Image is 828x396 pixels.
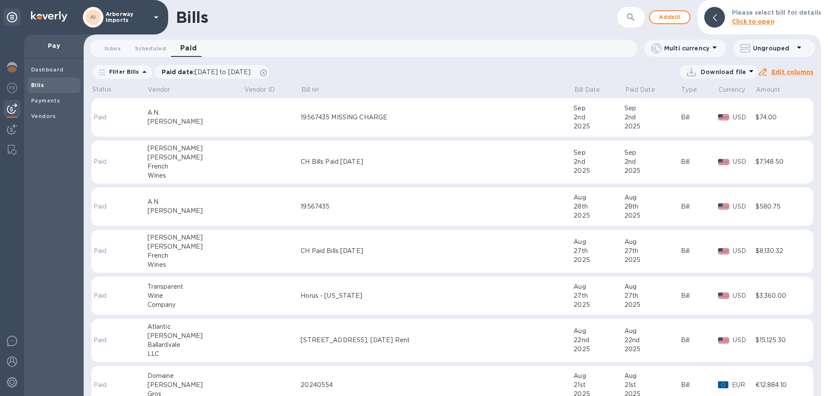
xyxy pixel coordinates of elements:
div: 22nd [624,336,681,345]
b: Payments [31,97,60,104]
span: Vendor [148,85,181,94]
div: 27th [574,246,624,256]
p: Paid [94,202,117,211]
div: 2025 [574,256,624,265]
div: Sep [624,104,681,113]
div: Bill [681,157,718,166]
div: Bill [681,380,718,390]
p: EUR [732,380,756,390]
b: Bills [31,82,44,88]
div: Company [147,300,244,309]
div: 2025 [574,300,624,309]
div: 22nd [574,336,624,345]
div: Ballardvale [147,340,244,349]
p: Arborway Imports [106,11,149,23]
div: [PERSON_NAME] [147,242,244,251]
div: 2025 [574,345,624,354]
div: $580.75 [756,202,804,211]
div: $8,130.32 [756,246,804,256]
div: [PERSON_NAME] [147,144,244,153]
div: 2025 [574,122,624,131]
div: French [147,162,244,171]
div: A.N. [147,108,244,117]
div: 19567435 MISSING CHARGE [301,113,574,122]
div: Bill [681,336,718,345]
b: Dashboard [31,66,64,73]
p: Currency [718,85,745,94]
div: 2nd [574,157,624,166]
div: [STREET_ADDRESS], [DATE] Rent [301,336,574,345]
img: Foreign exchange [7,83,17,93]
span: Type [681,85,708,94]
div: Sep [574,104,624,113]
div: [PERSON_NAME] [147,206,244,215]
p: Ungrouped [753,44,794,53]
p: Download file [701,68,746,76]
div: 27th [574,291,624,300]
b: Vendors [31,113,56,119]
p: Paid [94,291,117,300]
div: 2025 [624,256,681,265]
div: [PERSON_NAME] [147,331,244,340]
div: Paid date:[DATE] to [DATE] [155,65,270,79]
div: $15,125.30 [756,336,804,345]
p: USD [733,246,755,256]
div: Wines [147,171,244,180]
p: Paid [94,246,117,256]
span: Bill Date [574,85,611,94]
span: [DATE] to [DATE] [195,69,251,75]
div: 2025 [624,166,681,175]
p: Paid date : [162,68,255,76]
span: Bill № [301,85,330,94]
div: [PERSON_NAME] [147,117,244,126]
button: Addbill [649,10,690,24]
span: Add bill [657,12,683,22]
div: French [147,251,244,260]
div: A.N. [147,197,244,206]
img: USD [718,114,730,120]
div: 2025 [574,211,624,220]
div: Sep [574,148,624,157]
div: 21st [624,380,681,390]
img: USD [718,248,730,254]
p: Paid Date [625,85,655,94]
p: Status [92,85,119,94]
div: Aug [624,327,681,336]
div: 27th [624,246,681,256]
b: Please select bill for details [732,9,821,16]
span: Amount [756,85,791,94]
div: CH Paid Bills [DATE] [301,246,574,256]
div: 28th [574,202,624,211]
b: Click to open [732,18,775,25]
div: 21st [574,380,624,390]
div: $7,148.50 [756,157,804,166]
div: LLC [147,349,244,359]
img: USD [718,337,730,343]
p: USD [733,157,755,166]
div: Bill [681,246,718,256]
div: Wine [147,291,244,300]
p: Multi currency [664,44,709,53]
img: USD [718,159,730,165]
p: Bill № [301,85,319,94]
div: [PERSON_NAME] [147,233,244,242]
img: Logo [31,11,67,22]
div: 2025 [624,211,681,220]
div: 2025 [574,166,624,175]
span: Paid [180,42,197,54]
div: Horus - [US_STATE] [301,291,574,300]
p: USD [733,291,755,300]
p: USD [733,113,755,122]
div: Aug [574,282,624,291]
span: Paid Date [625,85,666,94]
span: Vendor ID [245,85,286,94]
img: USD [718,293,730,299]
div: 2025 [624,300,681,309]
div: Unpin categories [3,9,21,26]
div: 27th [624,291,681,300]
p: Paid [94,380,117,390]
div: Sep [624,148,681,157]
div: [PERSON_NAME] [147,380,244,390]
p: USD [733,202,755,211]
